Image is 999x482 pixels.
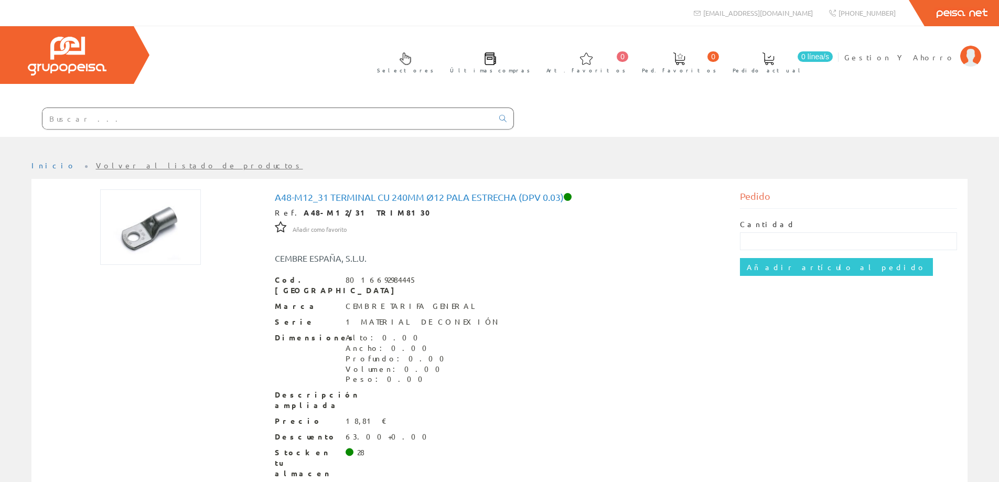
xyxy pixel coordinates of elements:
[346,354,450,364] div: Profundo: 0.00
[798,51,833,62] span: 0 línea/s
[733,65,804,76] span: Pedido actual
[275,333,338,343] span: Dimensiones
[96,160,303,170] a: Volver al listado de productos
[707,51,719,62] span: 0
[740,258,933,276] input: Añadir artículo al pedido
[346,333,450,343] div: Alto: 0.00
[267,252,539,264] div: CEMBRE ESPAÑA, S.L.U.
[28,37,106,76] img: Grupo Peisa
[367,44,439,80] a: Selectores
[293,224,347,233] a: Añadir como favorito
[275,208,725,218] div: Ref.
[346,301,480,312] div: CEMBRE TARIFA GENERAL
[377,65,434,76] span: Selectores
[275,317,338,327] span: Serie
[357,447,364,458] div: 28
[346,432,433,442] div: 63.00+0.00
[740,219,796,230] label: Cantidad
[275,416,338,426] span: Precio
[346,416,387,426] div: 18,81 €
[346,275,417,285] div: 8016692984445
[275,447,338,479] span: Stock en tu almacen
[642,65,716,76] span: Ped. favoritos
[275,301,338,312] span: Marca
[275,275,338,296] span: Cod. [GEOGRAPHIC_DATA]
[275,390,338,411] span: Descripción ampliada
[617,51,628,62] span: 0
[740,189,957,209] div: Pedido
[275,192,725,202] h1: A48-m12_31 Terminal Cu 240mm Ø12 Pala Estrecha (dpv 0.03)
[304,208,437,217] strong: A48-M12/31 TRIM8130
[844,44,981,53] a: Gestion Y Ahorro
[346,317,501,327] div: 1 MATERIAL DE CONEXIÓN
[346,374,450,384] div: Peso: 0.00
[275,432,338,442] span: Descuento
[346,343,450,354] div: Ancho: 0.00
[293,226,347,234] span: Añadir como favorito
[546,65,626,76] span: Art. favoritos
[31,160,76,170] a: Inicio
[844,52,955,62] span: Gestion Y Ahorro
[100,189,201,265] img: Foto artículo A48-m12_31 Terminal Cu 240mm Ø12 Pala Estrecha (dpv 0.03) (192x144)
[703,8,813,17] span: [EMAIL_ADDRESS][DOMAIN_NAME]
[439,44,535,80] a: Últimas compras
[450,65,530,76] span: Últimas compras
[346,364,450,374] div: Volumen: 0.00
[839,8,896,17] span: [PHONE_NUMBER]
[42,108,493,129] input: Buscar ...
